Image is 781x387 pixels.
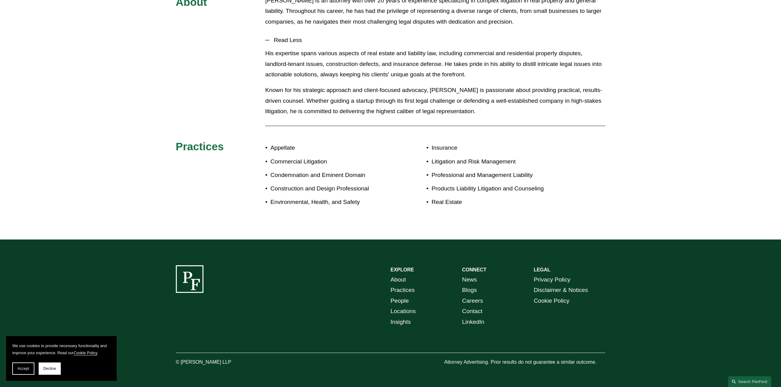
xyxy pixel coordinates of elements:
strong: CONNECT [462,267,486,272]
p: Products Liability Litigation and Counseling [431,183,570,194]
a: Practices [391,285,415,296]
button: Decline [39,362,61,375]
a: Blogs [462,285,477,296]
button: Read Less [265,32,605,48]
p: Professional and Management Liability [431,170,570,181]
p: Environmental, Health, and Safety [270,197,390,208]
p: Condemnation and Eminent Domain [270,170,390,181]
a: Disclaimer & Notices [534,285,588,296]
a: Contact [462,306,482,317]
p: Litigation and Risk Management [431,156,570,167]
a: Privacy Policy [534,274,570,285]
strong: LEGAL [534,267,550,272]
p: Known for his strategic approach and client-focused advocacy, [PERSON_NAME] is passionate about p... [265,85,605,117]
a: About [391,274,406,285]
span: Accept [17,366,29,371]
p: © [PERSON_NAME] LLP [176,358,265,367]
a: Careers [462,296,483,306]
a: News [462,274,477,285]
a: Insights [391,317,411,328]
a: LinkedIn [462,317,485,328]
p: His expertise spans various aspects of real estate and liability law, including commercial and re... [265,48,605,80]
p: Real Estate [431,197,570,208]
a: Cookie Policy [534,296,569,306]
a: Search this site [728,376,771,387]
span: Read Less [269,37,605,44]
p: Attorney Advertising. Prior results do not guarantee a similar outcome. [444,358,605,367]
p: Insurance [431,143,570,153]
p: Appellate [270,143,390,153]
a: Cookie Policy [74,351,97,355]
span: Decline [43,366,56,371]
div: Read Less [265,48,605,121]
span: Practices [176,140,224,152]
section: Cookie banner [6,336,117,381]
strong: EXPLORE [391,267,414,272]
p: We use cookies to provide necessary functionality and improve your experience. Read our . [12,342,110,356]
a: People [391,296,409,306]
a: Locations [391,306,416,317]
p: Commercial Litigation [270,156,390,167]
button: Accept [12,362,34,375]
p: Construction and Design Professional [270,183,390,194]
